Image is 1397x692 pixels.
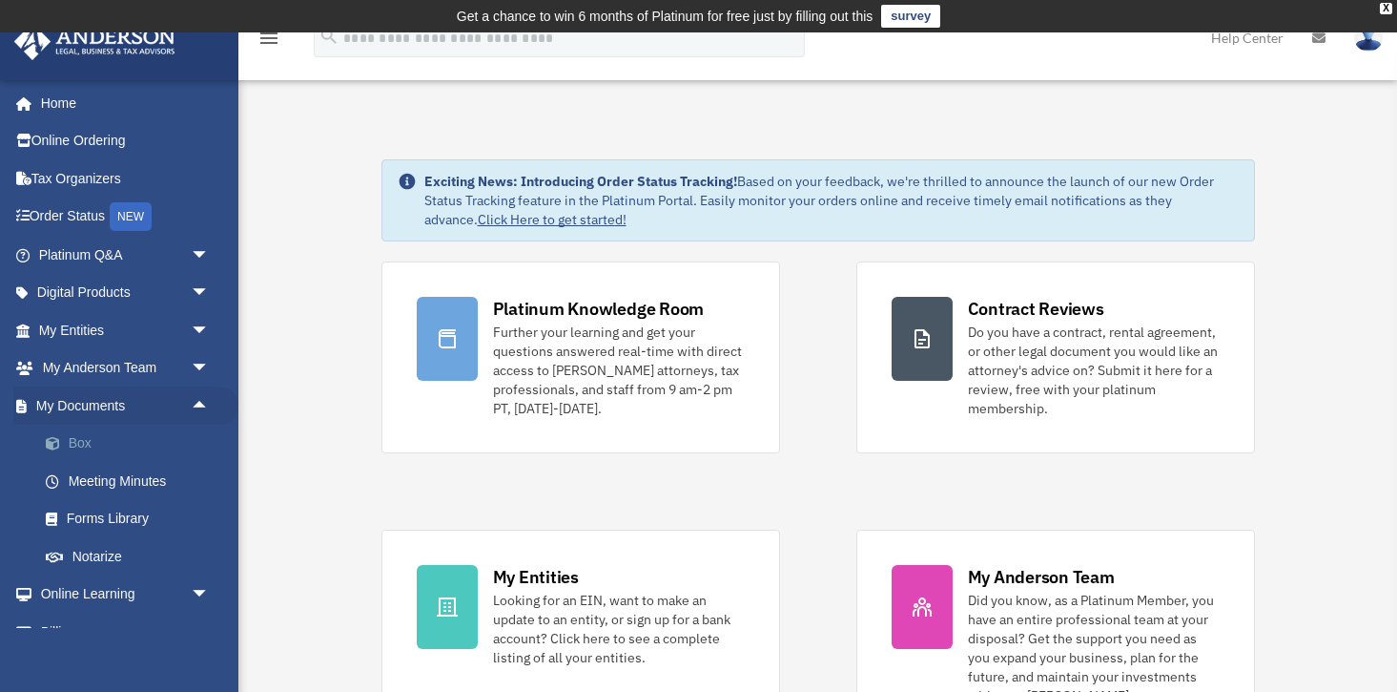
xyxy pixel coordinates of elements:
[13,349,238,388] a: My Anderson Teamarrow_drop_down
[968,297,1104,321] div: Contract Reviews
[478,211,627,228] a: Click Here to get started!
[493,323,745,418] div: Further your learning and get your questions answered real-time with direct access to [PERSON_NAM...
[493,591,745,667] div: Looking for an EIN, want to make an update to an entity, or sign up for a bank account? Click her...
[13,613,238,651] a: Billingarrow_drop_down
[424,173,737,190] strong: Exciting News: Introducing Order Status Tracking!
[968,323,1220,418] div: Do you have a contract, rental agreement, or other legal document you would like an attorney's ad...
[13,122,238,160] a: Online Ordering
[9,23,181,60] img: Anderson Advisors Platinum Portal
[191,311,229,350] span: arrow_drop_down
[27,425,238,463] a: Box
[381,262,780,453] a: Platinum Knowledge Room Further your learning and get your questions answered real-time with dire...
[13,236,238,274] a: Platinum Q&Aarrow_drop_down
[191,236,229,275] span: arrow_drop_down
[191,349,229,388] span: arrow_drop_down
[457,5,873,28] div: Get a chance to win 6 months of Platinum for free just by filling out this
[191,613,229,652] span: arrow_drop_down
[110,202,152,231] div: NEW
[257,33,280,50] a: menu
[856,262,1255,453] a: Contract Reviews Do you have a contract, rental agreement, or other legal document you would like...
[13,311,238,349] a: My Entitiesarrow_drop_down
[191,576,229,615] span: arrow_drop_down
[13,198,238,237] a: Order StatusNEW
[257,27,280,50] i: menu
[191,274,229,313] span: arrow_drop_down
[13,387,238,425] a: My Documentsarrow_drop_up
[1354,24,1383,52] img: User Pic
[27,537,238,576] a: Notarize
[13,159,238,198] a: Tax Organizers
[318,26,339,47] i: search
[13,576,238,614] a: Online Learningarrow_drop_down
[13,274,238,312] a: Digital Productsarrow_drop_down
[27,500,238,538] a: Forms Library
[881,5,940,28] a: survey
[424,172,1239,229] div: Based on your feedback, we're thrilled to announce the launch of our new Order Status Tracking fe...
[191,387,229,426] span: arrow_drop_up
[13,84,229,122] a: Home
[1380,3,1392,14] div: close
[493,565,579,589] div: My Entities
[968,565,1115,589] div: My Anderson Team
[27,462,238,500] a: Meeting Minutes
[493,297,705,321] div: Platinum Knowledge Room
